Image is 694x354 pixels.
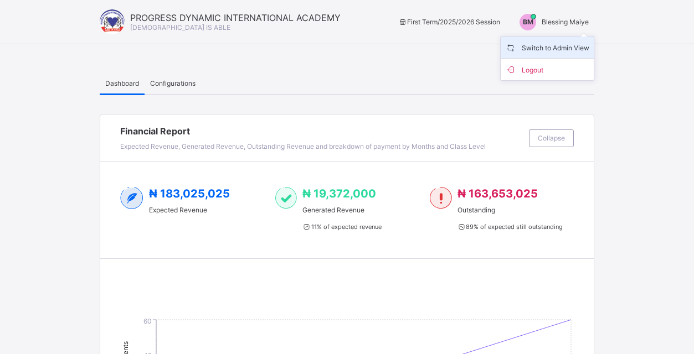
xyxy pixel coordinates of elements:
[457,206,563,214] span: Outstanding
[275,187,297,209] img: paid-1.3eb1404cbcb1d3b736510a26bbfa3ccb.svg
[430,187,451,209] img: outstanding-1.146d663e52f09953f639664a84e30106.svg
[538,134,565,142] span: Collapse
[398,18,500,26] span: session/term information
[120,142,486,150] span: Expected Revenue, Generated Revenue, Outstanding Revenue and breakdown of payment by Months and C...
[143,317,152,325] tspan: 60
[505,63,589,76] span: Logout
[105,79,139,87] span: Dashboard
[505,41,589,54] span: Switch to Admin View
[302,187,376,200] span: ₦ 19,372,000
[457,223,563,231] span: 89 % of expected still outstanding
[130,12,341,23] span: PROGRESS DYNAMIC INTERNATIONAL ACADEMY
[302,223,381,231] span: 11 % of expected revenue
[457,187,538,200] span: ₦ 163,653,025
[130,23,230,32] span: [DEMOGRAPHIC_DATA] IS ABLE
[149,187,230,200] span: ₦ 183,025,025
[120,187,143,209] img: expected-2.4343d3e9d0c965b919479240f3db56ac.svg
[523,18,533,26] span: BM
[542,18,589,26] span: Blessing Maiye
[149,206,230,214] span: Expected Revenue
[302,206,381,214] span: Generated Revenue
[501,59,594,80] li: dropdown-list-item-buttom-1
[150,79,196,87] span: Configurations
[501,37,594,59] li: dropdown-list-item-name-0
[120,126,523,137] span: Financial Report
